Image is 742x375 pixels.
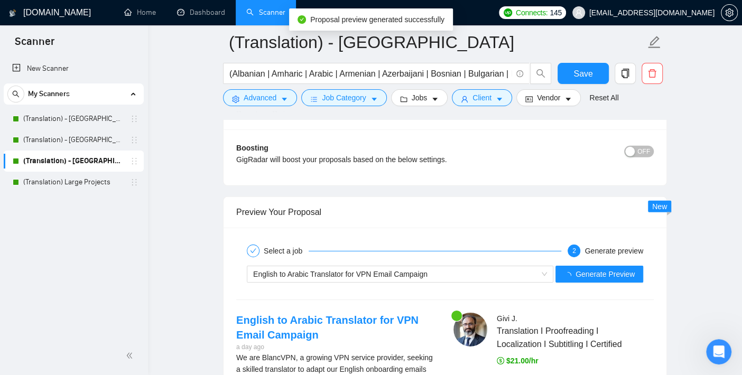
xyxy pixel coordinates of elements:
[461,95,468,103] span: user
[8,90,24,98] span: search
[51,13,127,24] p: Active in the last 15m
[721,8,737,17] span: setting
[23,172,124,193] a: (Translation) Large Projects
[497,357,539,365] span: $21.00/hr
[4,58,144,79] li: New Scanner
[8,1,203,177] div: Dima says…
[9,5,16,22] img: logo
[185,4,205,23] div: Close
[642,69,662,78] span: delete
[706,339,731,364] iframe: Intercom live chat
[8,227,203,345] div: Dima says…
[23,108,124,129] a: (Translation) - [GEOGRAPHIC_DATA]
[236,342,437,352] div: a day ago
[124,8,156,17] a: homeHome
[23,151,124,172] a: (Translation) - [GEOGRAPHIC_DATA]
[126,350,136,361] span: double-left
[7,86,24,102] button: search
[576,268,635,280] span: Generate Preview
[647,35,661,49] span: edit
[497,357,504,364] span: dollar
[177,8,225,17] a: dashboardDashboard
[550,7,561,18] span: 145
[246,8,285,17] a: searchScanner
[67,294,76,303] button: Start recording
[516,70,523,77] span: info-circle
[525,95,533,103] span: idcard
[236,154,550,165] div: GigRadar will boost your proposals based on the below settings.
[298,15,306,24] span: check-circle
[322,92,366,104] span: Job Category
[310,95,318,103] span: bars
[412,92,428,104] span: Jobs
[7,4,27,24] button: go back
[130,178,138,186] span: holder
[12,58,135,79] a: New Scanner
[564,95,572,103] span: caret-down
[310,15,444,24] span: Proposal preview generated successfully
[589,92,618,104] a: Reset All
[652,202,667,211] span: New
[8,227,173,322] div: No worries!​Apologize that we are not able to remove them instantly - this is a base operating pr...
[130,157,138,165] span: holder
[531,69,551,78] span: search
[28,83,70,105] span: My Scanners
[555,266,643,283] button: Generate Preview
[130,136,138,144] span: holder
[181,290,198,307] button: Send a message…
[17,233,165,254] div: No worries! ​
[229,29,645,55] input: Scanner name...
[281,95,288,103] span: caret-down
[558,63,609,84] button: Save
[8,1,173,169] div: Got it, thanks.In this case, we cannot remove them from this list as we intentionally keep this i...
[516,89,581,106] button: idcardVendorcaret-down
[9,272,202,290] textarea: Message…
[537,92,560,104] span: Vendor
[236,197,654,227] div: Preview Your Proposal
[370,95,378,103] span: caret-down
[33,294,42,303] button: Emoji picker
[23,129,124,151] a: (Translation) - [GEOGRAPHIC_DATA]
[564,272,576,279] span: loading
[615,63,636,84] button: copy
[30,6,47,23] img: Profile image for Dima
[453,313,487,346] img: c1MnlZiiyiQb2tpEAeAz2i6vmMdAUKNpzgsfom6rexc319BjUqG6BNCiGK2NsCkp_T
[452,89,512,106] button: userClientcaret-down
[575,9,582,16] span: user
[496,95,503,103] span: caret-down
[516,7,548,18] span: Connects:
[585,245,643,257] div: Generate preview
[504,8,512,17] img: upwork-logo.png
[51,5,72,13] h1: Dima
[721,4,738,21] button: setting
[530,63,551,84] button: search
[497,324,623,351] span: Translation I Proofreading I Localization I Subtitling I Certified
[223,89,297,106] button: settingAdvancedcaret-down
[232,95,239,103] span: setting
[572,247,576,255] span: 2
[4,83,144,193] li: My Scanners
[721,8,738,17] a: setting
[16,294,25,303] button: Upload attachment
[17,254,165,316] div: Apologize that we are not able to remove them instantly - this is a base operating principle of t...
[253,270,428,278] span: English to Arabic Translator for VPN Email Campaign
[497,314,517,323] span: Givi J .
[17,7,165,163] div: Got it, thanks. In this case, we cannot remove them from this list as we intentionally keep this ...
[79,184,194,194] div: Thank you for letting me know,
[615,69,635,78] span: copy
[8,177,203,209] div: givijorjadze@yahoo.com says…
[250,248,256,254] span: check
[637,146,650,157] span: OFF
[642,63,663,84] button: delete
[264,245,309,257] div: Select a job
[229,67,512,80] input: Search Freelance Jobs...
[301,89,386,106] button: barsJob Categorycaret-down
[573,67,592,80] span: Save
[165,4,185,24] button: Home
[6,34,63,56] span: Scanner
[472,92,491,104] span: Client
[391,89,448,106] button: folderJobscaret-down
[431,95,439,103] span: caret-down
[236,144,268,152] b: Boosting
